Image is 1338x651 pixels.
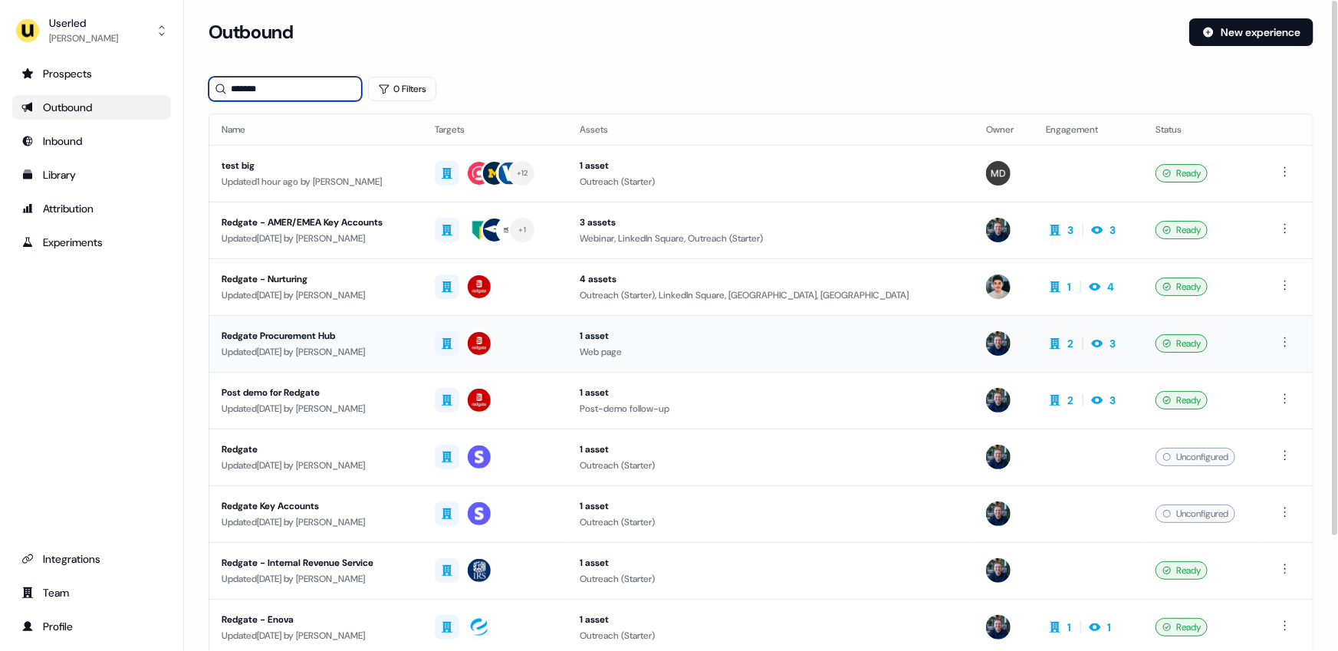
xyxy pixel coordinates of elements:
[986,501,1011,526] img: James
[580,385,962,400] div: 1 asset
[222,271,410,287] div: Redgate - Nurturing
[1143,114,1263,145] th: Status
[1156,334,1208,353] div: Ready
[1067,393,1073,408] div: 2
[222,401,410,416] div: Updated [DATE] by [PERSON_NAME]
[21,585,162,600] div: Team
[222,442,410,457] div: Redgate
[1156,505,1235,523] div: Unconfigured
[1156,391,1208,409] div: Ready
[1067,620,1071,635] div: 1
[1034,114,1143,145] th: Engagement
[580,401,962,416] div: Post-demo follow-up
[580,555,962,570] div: 1 asset
[222,158,410,173] div: test big
[12,163,171,187] a: Go to templates
[986,615,1011,639] img: James
[986,445,1011,469] img: James
[580,231,962,246] div: Webinar, LinkedIn Square, Outreach (Starter)
[422,114,567,145] th: Targets
[222,344,410,360] div: Updated [DATE] by [PERSON_NAME]
[21,235,162,250] div: Experiments
[580,344,962,360] div: Web page
[517,166,528,180] div: + 12
[1156,618,1208,636] div: Ready
[222,628,410,643] div: Updated [DATE] by [PERSON_NAME]
[12,230,171,255] a: Go to experiments
[1107,279,1114,294] div: 4
[1110,393,1116,408] div: 3
[986,218,1011,242] img: James
[12,129,171,153] a: Go to Inbound
[580,158,962,173] div: 1 asset
[580,174,962,189] div: Outreach (Starter)
[1156,221,1208,239] div: Ready
[519,223,527,237] div: + 1
[222,215,410,230] div: Redgate - AMER/EMEA Key Accounts
[580,628,962,643] div: Outreach (Starter)
[21,100,162,115] div: Outbound
[21,619,162,634] div: Profile
[12,12,171,49] button: Userled[PERSON_NAME]
[580,515,962,530] div: Outreach (Starter)
[580,571,962,587] div: Outreach (Starter)
[580,288,962,303] div: Outreach (Starter), LinkedIn Square, [GEOGRAPHIC_DATA], [GEOGRAPHIC_DATA]
[12,61,171,86] a: Go to prospects
[209,21,293,44] h3: Outbound
[1156,561,1208,580] div: Ready
[580,328,962,344] div: 1 asset
[222,328,410,344] div: Redgate Procurement Hub
[222,174,410,189] div: Updated 1 hour ago by [PERSON_NAME]
[222,571,410,587] div: Updated [DATE] by [PERSON_NAME]
[1156,164,1208,182] div: Ready
[209,114,422,145] th: Name
[222,231,410,246] div: Updated [DATE] by [PERSON_NAME]
[986,161,1011,186] img: Martin
[1156,448,1235,466] div: Unconfigured
[1156,278,1208,296] div: Ready
[12,95,171,120] a: Go to outbound experience
[1110,222,1116,238] div: 3
[1110,336,1116,351] div: 3
[580,442,962,457] div: 1 asset
[222,612,410,627] div: Redgate - Enova
[12,547,171,571] a: Go to integrations
[580,215,962,230] div: 3 assets
[986,275,1011,299] img: Vincent
[368,77,436,101] button: 0 Filters
[1189,18,1313,46] button: New experience
[21,66,162,81] div: Prospects
[580,271,962,287] div: 4 assets
[986,331,1011,356] img: James
[567,114,974,145] th: Assets
[12,580,171,605] a: Go to team
[1067,222,1073,238] div: 3
[580,458,962,473] div: Outreach (Starter)
[49,31,118,46] div: [PERSON_NAME]
[21,133,162,149] div: Inbound
[986,388,1011,413] img: James
[986,558,1011,583] img: James
[222,385,410,400] div: Post demo for Redgate
[222,515,410,530] div: Updated [DATE] by [PERSON_NAME]
[1067,336,1073,351] div: 2
[12,196,171,221] a: Go to attribution
[222,458,410,473] div: Updated [DATE] by [PERSON_NAME]
[21,201,162,216] div: Attribution
[1067,279,1071,294] div: 1
[580,612,962,627] div: 1 asset
[49,15,118,31] div: Userled
[1107,620,1111,635] div: 1
[21,167,162,182] div: Library
[222,498,410,514] div: Redgate Key Accounts
[222,555,410,570] div: Redgate - Internal Revenue Service
[222,288,410,303] div: Updated [DATE] by [PERSON_NAME]
[21,551,162,567] div: Integrations
[580,498,962,514] div: 1 asset
[974,114,1034,145] th: Owner
[12,614,171,639] a: Go to profile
